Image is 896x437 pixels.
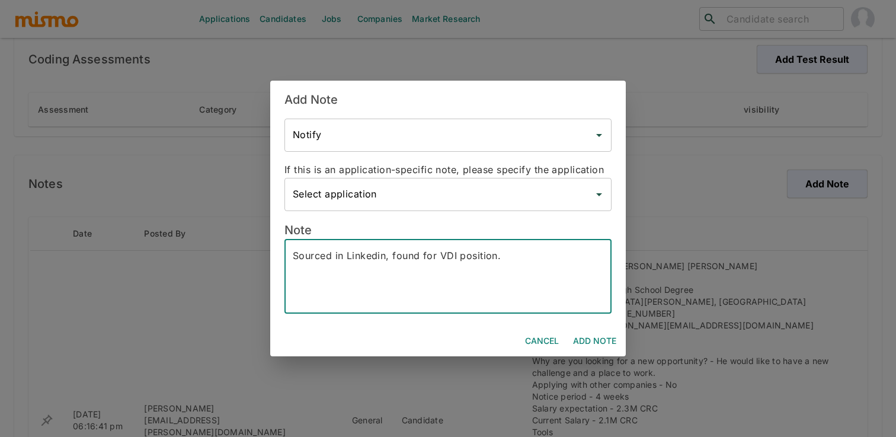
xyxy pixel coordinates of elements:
[293,249,603,304] textarea: Sourced in Linkedin, found for VDI position.
[591,127,607,143] button: Open
[284,164,604,176] span: If this is an application-specific note, please specify the application
[568,330,621,352] button: Add Note
[284,223,312,237] span: Note
[270,81,626,119] h2: Add Note
[591,186,607,203] button: Open
[520,330,564,352] button: Cancel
